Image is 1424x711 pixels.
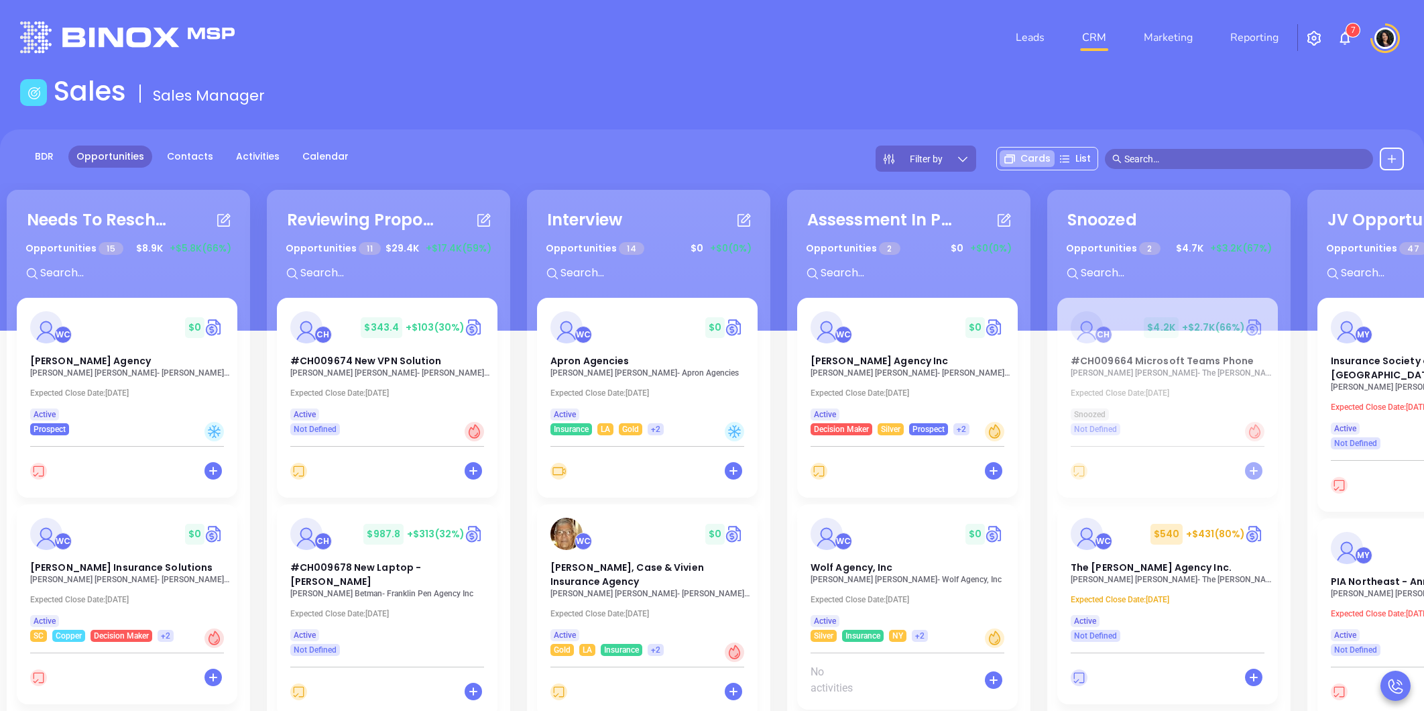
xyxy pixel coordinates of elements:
a: Quote [1245,524,1264,544]
div: profileCarla Humber$343.4+$103(30%)Circle dollar#CH009674 New VPN Solution[PERSON_NAME] [PERSON_N... [277,298,500,504]
span: Lowry-Dunham, Case & Vivien Insurance Agency [550,561,704,588]
div: Hot [1245,422,1264,441]
span: search [1112,154,1122,164]
p: Expected Close Date: [DATE] [550,609,752,618]
div: Hot [725,643,744,662]
p: Wayne Vitale - Vitale Agency [30,368,231,378]
img: #CH009674 New VPN Solution [290,311,322,343]
a: profileCarla Humber$4.2K+$2.7K(66%)Circle dollar#CH009664 Microsoft Teams Phone[PERSON_NAME] [PER... [1057,298,1278,435]
img: user [1374,28,1396,49]
img: Davenport Insurance Solutions [30,518,62,550]
span: Not Defined [1334,643,1377,657]
p: Opportunities [25,236,123,261]
div: profileWalter Contreras$0Circle dollar[PERSON_NAME] Agency Inc[PERSON_NAME] [PERSON_NAME]- [PERSO... [797,298,1020,504]
span: Insurance [845,628,880,643]
span: $ 0 [965,317,985,338]
div: Carla Humber [314,326,332,343]
a: Quote [465,524,484,544]
span: $ 343.4 [361,317,402,338]
input: Search... [39,264,240,282]
span: +2 [651,643,660,657]
span: The Willis E. Kilborne Agency Inc. [1071,561,1232,574]
span: #CH009678 New Laptop - Robert Betman [290,561,421,588]
span: Decision Maker [814,422,869,437]
h1: Sales [54,75,126,107]
a: profileWalter Contreras$0Circle dollar[PERSON_NAME], Case & Vivien Insurance Agency[PERSON_NAME] ... [537,504,758,656]
span: $ 987.8 [363,524,404,545]
a: Opportunities [68,146,152,168]
span: Not Defined [1074,628,1117,643]
span: 15 [99,242,123,255]
p: Jim Bacino - Lowry-Dunham, Case & Vivien Insurance Agency [550,589,752,598]
div: Hot [465,422,484,441]
div: Walter Contreras [575,533,592,550]
img: Quote [725,524,744,544]
img: Vitale Agency [30,311,62,343]
span: Cards [1020,152,1051,166]
span: $ 0 [705,524,725,545]
span: $ 0 [185,317,204,338]
p: Opportunities [1066,236,1161,261]
div: Walter Contreras [54,326,72,343]
span: Sales Manager [153,85,265,106]
img: Quote [204,524,224,544]
span: $ 0 [185,524,204,545]
p: Mel Leveque - Apron Agencies [550,368,752,378]
p: Expected Close Date: [DATE] [811,388,1012,398]
span: 2 [879,242,900,255]
span: $ 540 [1150,524,1183,545]
span: $ 0 [965,524,985,545]
div: profileWalter Contreras$0Circle dollarApron Agencies[PERSON_NAME] [PERSON_NAME]- Apron AgenciesEx... [537,298,760,504]
img: Quote [985,524,1004,544]
div: Walter Contreras [54,533,72,550]
span: Active [554,407,576,422]
a: profileWalter Contreras$540+$431(80%)Circle dollarThe [PERSON_NAME] Agency Inc.[PERSON_NAME] [PER... [1057,504,1278,642]
img: The Willis E. Kilborne Agency Inc. [1071,518,1103,550]
span: +$103 (30%) [406,321,465,334]
span: Insurance [604,643,639,657]
p: Expected Close Date: [DATE] [550,388,752,398]
div: Megan Youmans [1355,326,1372,343]
span: Active [294,407,316,422]
input: Search... [1079,264,1281,282]
span: $ 0 [947,238,967,259]
div: SnoozedOpportunities 2$4.7K+$3.2K(67%) [1057,200,1281,298]
span: LA [583,643,592,657]
p: Expected Close Date: [DATE] [290,609,491,618]
img: #CH009678 New Laptop - Robert Betman [290,518,322,550]
p: Connie Caputo - Wolf Agency, Inc [811,575,1012,584]
div: Needs To RescheduleOpportunities 15$8.9K+$5.8K(66%) [17,200,240,298]
p: Robert Betman - Franklin Pen Agency Inc [290,589,491,598]
p: Expected Close Date: [DATE] [30,595,231,604]
a: Quote [204,317,224,337]
div: profileWalter Contreras$0Circle dollar[PERSON_NAME] Insurance Solutions[PERSON_NAME] [PERSON_NAME... [17,504,240,711]
a: Activities [228,146,288,168]
div: Warm [985,628,1004,648]
span: Active [814,407,836,422]
span: Silver [814,628,833,643]
span: Decision Maker [94,628,149,643]
div: InterviewOpportunities 14$0+$0(0%) [537,200,760,298]
sup: 7 [1346,23,1360,37]
span: $ 29.4K [382,238,422,259]
a: profileWalter Contreras$0Circle dollarWolf Agency, Inc[PERSON_NAME] [PERSON_NAME]- Wolf Agency, I... [797,504,1018,642]
div: Walter Contreras [1095,533,1112,550]
img: iconNotification [1337,30,1353,46]
p: Philip Davenport - Davenport Insurance Solutions [30,575,231,584]
p: Expected Close Date: [DATE] [30,388,231,398]
span: Gold [554,643,571,657]
img: iconSetting [1306,30,1322,46]
span: +$0 (0%) [710,241,752,256]
img: Quote [985,317,1004,337]
p: Expected Close Date: [DATE] [811,595,1012,604]
span: #CH009664 Microsoft Teams Phone [1071,354,1254,368]
div: profileWalter Contreras$0Circle dollar[PERSON_NAME] Agency[PERSON_NAME] [PERSON_NAME]- [PERSON_NA... [17,298,240,504]
span: Not Defined [1334,436,1377,451]
a: profileCarla Humber$987.8+$313(32%)Circle dollar#CH009678 New Laptop - [PERSON_NAME][PERSON_NAME]... [277,504,497,656]
a: Marketing [1138,24,1198,51]
span: List [1075,152,1091,166]
span: Active [34,407,56,422]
